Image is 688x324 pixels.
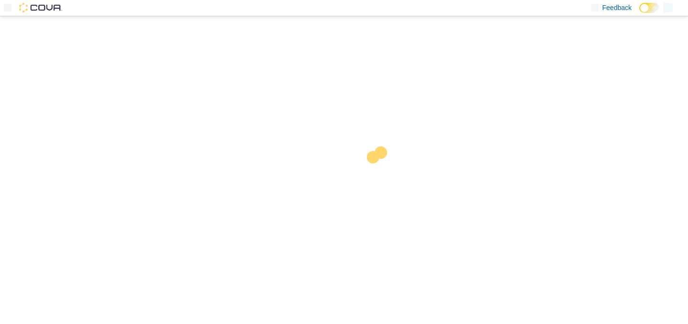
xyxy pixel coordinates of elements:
[344,139,416,211] img: cova-loader
[639,3,659,13] input: Dark Mode
[19,3,62,12] img: Cova
[602,3,632,12] span: Feedback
